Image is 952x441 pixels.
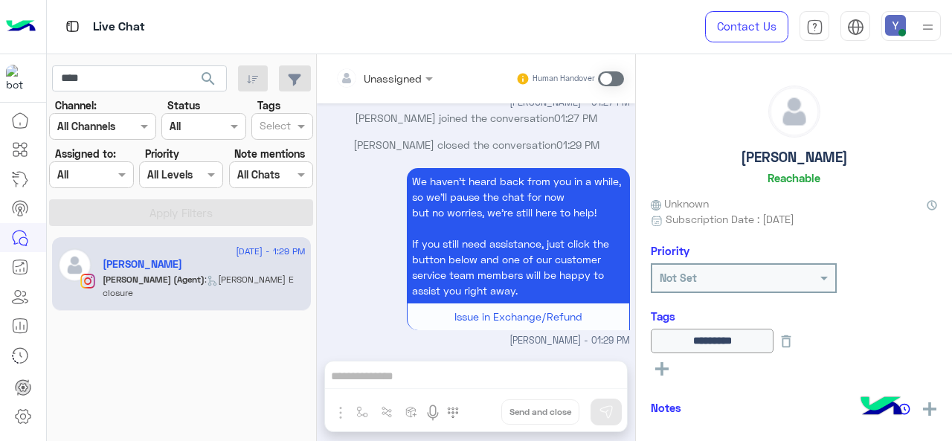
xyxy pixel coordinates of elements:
img: tab [63,17,82,36]
small: Human Handover [533,73,595,85]
h6: Reachable [768,171,820,184]
p: Live Chat [93,17,145,37]
span: [DATE] - 1:29 PM [236,245,305,258]
label: Status [167,97,200,113]
a: Contact Us [705,11,788,42]
p: [PERSON_NAME] closed the conversation [323,137,630,152]
img: defaultAdmin.png [769,86,820,137]
button: search [190,65,227,97]
label: Channel: [55,97,97,113]
img: Logo [6,11,36,42]
h6: Notes [651,401,681,414]
a: tab [800,11,829,42]
span: [PERSON_NAME] - 01:27 PM [509,96,630,110]
img: tab [806,19,823,36]
img: add [923,402,936,416]
img: tab [847,19,864,36]
div: Select [257,118,291,137]
span: search [199,70,217,88]
img: profile [919,18,937,36]
span: [PERSON_NAME] - 01:29 PM [509,334,630,348]
span: [PERSON_NAME] (Agent) [103,274,205,285]
button: Send and close [501,399,579,425]
span: Subscription Date : [DATE] [666,211,794,227]
img: hulul-logo.png [855,382,907,434]
p: [PERSON_NAME] joined the conversation [323,110,630,126]
span: Issue in Exchange/Refund [454,310,582,323]
img: defaultAdmin.png [58,248,91,282]
h6: Priority [651,244,689,257]
span: 01:27 PM [554,112,597,124]
h5: [PERSON_NAME] [741,149,848,166]
button: Apply Filters [49,199,313,226]
label: Assigned to: [55,146,116,161]
span: 01:29 PM [556,138,599,151]
label: Tags [257,97,280,113]
p: 14/8/2025, 1:29 PM [407,168,630,303]
h5: Farah Hesham [103,258,182,271]
span: Unknown [651,196,709,211]
label: Note mentions [234,146,305,161]
img: userImage [885,15,906,36]
img: Instagram [80,274,95,289]
img: 317874714732967 [6,65,33,91]
label: Priority [145,146,179,161]
h6: Tags [651,309,937,323]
